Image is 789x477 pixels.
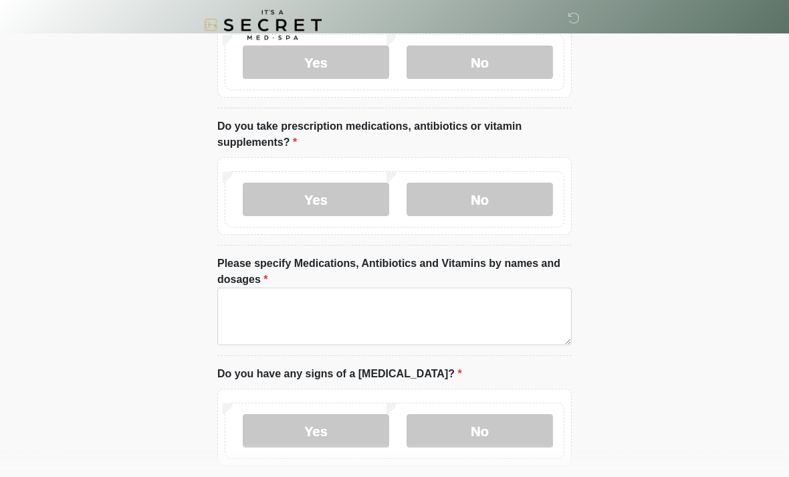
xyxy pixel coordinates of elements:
[407,183,553,217] label: No
[217,119,572,151] label: Do you take prescription medications, antibiotics or vitamin supplements?
[407,415,553,448] label: No
[407,46,553,80] label: No
[243,415,389,448] label: Yes
[217,367,462,383] label: Do you have any signs of a [MEDICAL_DATA]?
[243,183,389,217] label: Yes
[204,10,322,40] img: It's A Secret Med Spa Logo
[217,256,572,288] label: Please specify Medications, Antibiotics and Vitamins by names and dosages
[243,46,389,80] label: Yes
